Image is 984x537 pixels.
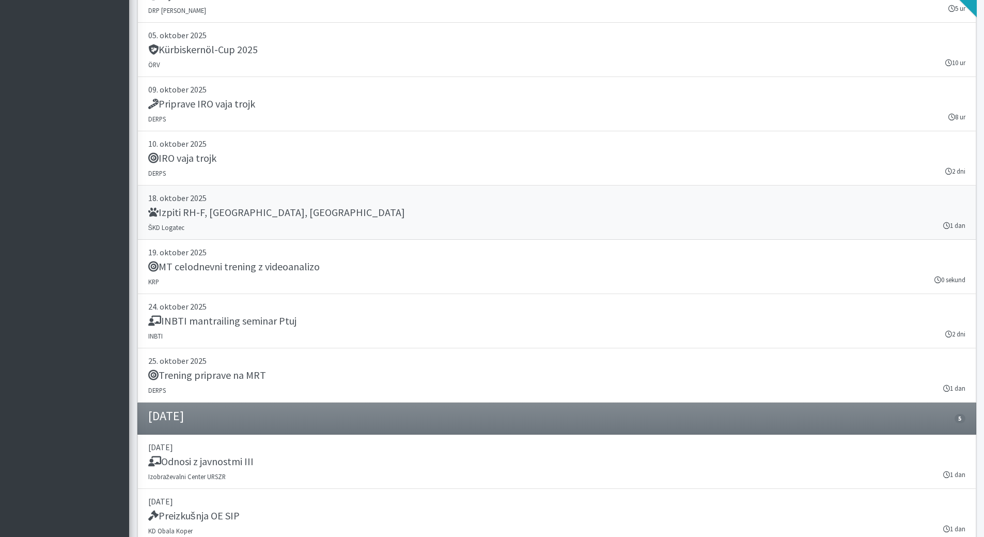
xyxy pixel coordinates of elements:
[148,441,965,453] p: [DATE]
[148,115,166,123] small: DERPS
[148,386,166,394] small: DERPS
[137,240,976,294] a: 19. oktober 2025 MT celodnevni trening z videoanalizo KRP 0 sekund
[943,470,965,480] small: 1 dan
[945,329,965,339] small: 2 dni
[148,98,255,110] h5: Priprave IRO vaja trojk
[137,186,976,240] a: 18. oktober 2025 Izpiti RH-F, [GEOGRAPHIC_DATA], [GEOGRAPHIC_DATA] ŠKD Logatec 1 dan
[148,83,965,96] p: 09. oktober 2025
[148,472,226,481] small: Izobraževalni Center URSZR
[148,355,965,367] p: 25. oktober 2025
[148,527,193,535] small: KD Obala Koper
[148,29,965,41] p: 05. oktober 2025
[148,60,160,69] small: ÖRV
[137,77,976,131] a: 09. oktober 2025 Priprave IRO vaja trojk DERPS 8 ur
[148,246,965,258] p: 19. oktober 2025
[943,524,965,534] small: 1 dan
[934,275,965,285] small: 0 sekund
[943,383,965,393] small: 1 dan
[948,112,965,122] small: 8 ur
[945,58,965,68] small: 10 ur
[148,369,266,381] h5: Trening priprave na MRT
[137,348,976,403] a: 25. oktober 2025 Trening priprave na MRT DERPS 1 dan
[955,414,965,423] span: 5
[148,169,166,177] small: DERPS
[148,192,965,204] p: 18. oktober 2025
[148,206,405,219] h5: Izpiti RH-F, [GEOGRAPHIC_DATA], [GEOGRAPHIC_DATA]
[137,435,976,489] a: [DATE] Odnosi z javnostmi III Izobraževalni Center URSZR 1 dan
[945,166,965,176] small: 2 dni
[148,43,258,56] h5: Kürbiskernöl-Cup 2025
[148,6,206,14] small: DRP [PERSON_NAME]
[148,223,185,232] small: ŠKD Logatec
[148,409,184,424] h4: [DATE]
[137,294,976,348] a: 24. oktober 2025 INBTI mantrailing seminar Ptuj INBTI 2 dni
[148,455,254,468] h5: Odnosi z javnostmi III
[148,300,965,313] p: 24. oktober 2025
[148,152,216,164] h5: IRO vaja trojk
[148,315,296,327] h5: INBTI mantrailing seminar Ptuj
[148,260,320,273] h5: MT celodnevni trening z videoanalizo
[148,495,965,508] p: [DATE]
[148,510,240,522] h5: Preizkušnja OE SIP
[148,332,163,340] small: INBTI
[148,137,965,150] p: 10. oktober 2025
[148,278,159,286] small: KRP
[137,131,976,186] a: 10. oktober 2025 IRO vaja trojk DERPS 2 dni
[943,221,965,231] small: 1 dan
[137,23,976,77] a: 05. oktober 2025 Kürbiskernöl-Cup 2025 ÖRV 10 ur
